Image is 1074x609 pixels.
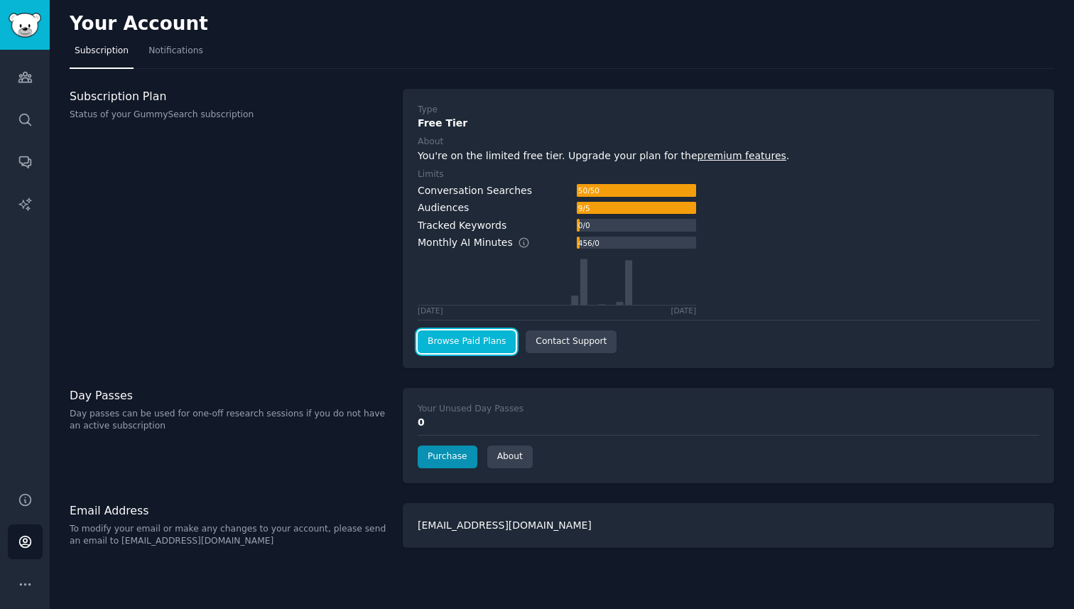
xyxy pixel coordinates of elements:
h3: Subscription Plan [70,89,388,104]
div: Monthly AI Minutes [418,235,545,250]
div: Limits [418,168,444,181]
a: Purchase [418,446,477,468]
img: GummySearch logo [9,13,41,38]
div: About [418,136,443,149]
div: [DATE] [671,306,696,316]
a: Browse Paid Plans [418,330,516,353]
h2: Your Account [70,13,208,36]
div: 456 / 0 [577,237,601,249]
div: Type [418,104,438,117]
a: premium features [698,150,786,161]
div: Audiences [418,200,469,215]
div: 50 / 50 [577,184,601,197]
span: Subscription [75,45,129,58]
div: 0 / 0 [577,219,591,232]
a: About [487,446,533,468]
h3: Email Address [70,503,388,518]
span: Notifications [148,45,203,58]
h3: Day Passes [70,388,388,403]
div: 0 [418,415,1039,430]
p: Status of your GummySearch subscription [70,109,388,122]
a: Contact Support [526,330,617,353]
p: Day passes can be used for one-off research sessions if you do not have an active subscription [70,408,388,433]
div: 9 / 5 [577,202,591,215]
div: Your Unused Day Passes [418,403,524,416]
div: [DATE] [418,306,443,316]
div: Free Tier [418,116,1039,131]
div: Conversation Searches [418,183,532,198]
p: To modify your email or make any changes to your account, please send an email to [EMAIL_ADDRESS]... [70,523,388,548]
a: Subscription [70,40,134,69]
div: Tracked Keywords [418,218,506,233]
div: You're on the limited free tier. Upgrade your plan for the . [418,149,1039,163]
a: Notifications [143,40,208,69]
div: [EMAIL_ADDRESS][DOMAIN_NAME] [403,503,1054,548]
